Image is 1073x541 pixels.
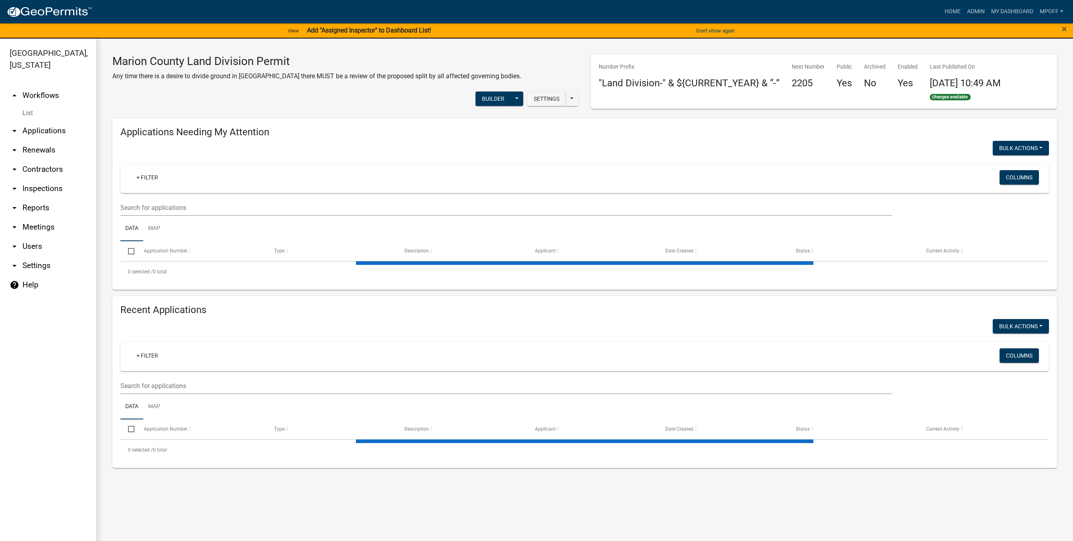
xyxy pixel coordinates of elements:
datatable-header-cell: Applicant [527,241,658,260]
datatable-header-cell: Application Number [136,241,266,260]
button: Bulk Actions [993,141,1049,155]
i: arrow_drop_down [10,242,19,251]
strong: Add "Assigned Inspector" to Dashboard List! [307,26,431,34]
a: Map [143,394,165,420]
span: 0 selected / [128,269,153,275]
i: arrow_drop_down [10,126,19,136]
span: Date Created [665,248,693,254]
a: Data [120,216,143,242]
a: mpoff [1036,4,1067,19]
datatable-header-cell: Description [397,241,527,260]
p: Any time there is a desire to divide ground in [GEOGRAPHIC_DATA] there MUST be a review of the pr... [112,71,521,81]
a: Map [143,216,165,242]
h4: Applications Needing My Attention [120,126,1049,138]
span: Date Created [665,426,693,432]
span: Description [404,248,429,254]
h4: Yes [898,77,918,89]
div: 0 total [120,440,1049,460]
p: Archived [864,63,886,71]
datatable-header-cell: Select [120,241,136,260]
datatable-header-cell: Type [266,419,396,439]
button: Close [1062,24,1067,34]
a: Home [941,4,964,19]
h4: No [864,77,886,89]
a: My Dashboard [988,4,1036,19]
span: [DATE] 10:49 AM [930,77,1001,89]
i: arrow_drop_down [10,222,19,232]
i: help [10,280,19,290]
input: Search for applications [120,378,892,394]
p: Public [837,63,852,71]
datatable-header-cell: Applicant [527,419,658,439]
p: Number Prefix [599,63,780,71]
span: Application Number [144,426,187,432]
h4: 2205 [792,77,825,89]
input: Search for applications [120,199,892,216]
a: View [285,24,302,37]
datatable-header-cell: Description [397,419,527,439]
a: + Filter [130,170,165,185]
i: arrow_drop_down [10,145,19,155]
span: Description [404,426,429,432]
span: Status [796,426,810,432]
span: Application Number [144,248,187,254]
datatable-header-cell: Select [120,419,136,439]
i: arrow_drop_up [10,91,19,100]
p: Enabled [898,63,918,71]
a: Data [120,394,143,420]
div: 0 total [120,262,1049,282]
span: Applicant [535,248,556,254]
h4: "Land Division-" & ${CURRENT_YEAR} & “-” [599,77,780,89]
h3: Marion County Land Division Permit [112,55,521,68]
p: Last Published On [930,63,1001,71]
button: Don't show again [693,24,738,37]
i: arrow_drop_down [10,203,19,213]
button: Columns [1000,170,1039,185]
p: Next Number [792,63,825,71]
h4: Recent Applications [120,304,1049,316]
button: Bulk Actions [993,319,1049,334]
datatable-header-cell: Status [788,241,919,260]
span: Status [796,248,810,254]
span: Applicant [535,426,556,432]
datatable-header-cell: Current Activity [919,419,1049,439]
span: 0 selected / [128,447,153,453]
a: + Filter [130,348,165,363]
i: arrow_drop_down [10,184,19,193]
span: Current Activity [926,426,959,432]
span: Type [274,248,285,254]
span: Type [274,426,285,432]
datatable-header-cell: Status [788,419,919,439]
i: arrow_drop_down [10,165,19,174]
span: × [1062,23,1067,35]
datatable-header-cell: Date Created [658,419,788,439]
button: Settings [527,92,566,106]
datatable-header-cell: Current Activity [919,241,1049,260]
datatable-header-cell: Type [266,241,396,260]
i: arrow_drop_down [10,261,19,270]
datatable-header-cell: Application Number [136,419,266,439]
a: Admin [964,4,988,19]
span: Changes available [930,94,971,100]
datatable-header-cell: Date Created [658,241,788,260]
span: Current Activity [926,248,959,254]
button: Columns [1000,348,1039,363]
button: Builder [476,92,511,106]
h4: Yes [837,77,852,89]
